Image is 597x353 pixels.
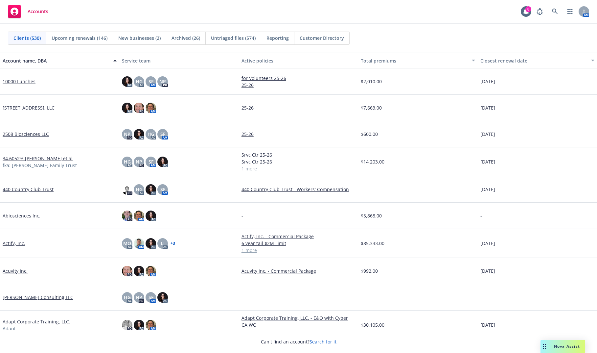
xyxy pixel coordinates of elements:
a: 1 more [241,247,356,254]
a: 6 year tail $2M Limit [241,240,356,247]
span: - [361,186,362,193]
img: photo [122,211,132,221]
a: Acuvity Inc. [3,267,28,274]
img: photo [122,184,132,195]
span: SF [160,186,165,193]
img: photo [134,238,144,249]
img: photo [122,76,132,87]
img: photo [134,103,144,113]
a: Actify, Inc. - Commercial Package [241,233,356,240]
img: photo [157,292,168,303]
span: - [480,212,482,219]
span: NP [136,294,142,301]
span: Customer Directory [300,35,344,41]
a: [STREET_ADDRESS], LLC [3,104,55,111]
img: photo [134,320,144,330]
span: - [241,294,243,301]
span: [DATE] [480,158,495,165]
div: Service team [122,57,236,64]
img: photo [134,266,144,276]
img: photo [122,266,132,276]
span: LI [161,240,165,247]
a: Srvc Ctr 25-26 [241,158,356,165]
a: Switch app [563,5,577,18]
a: Accounts [5,2,51,21]
span: [DATE] [480,240,495,247]
span: SF [149,158,153,165]
img: photo [146,211,156,221]
span: Upcoming renewals (146) [52,35,107,41]
span: $7,663.00 [361,104,382,111]
span: [DATE] [480,267,495,274]
span: [DATE] [480,131,495,138]
a: [PERSON_NAME] Consulting LLC [3,294,73,301]
span: HG [148,131,154,138]
div: Closest renewal date [480,57,587,64]
a: Actify, Inc. [3,240,25,247]
a: 25-26 [241,104,356,111]
span: SF [149,78,153,85]
a: 1 more [241,165,356,172]
a: 2508 Biosciences LLC [3,131,49,138]
span: NP [159,78,166,85]
span: [DATE] [480,186,495,193]
a: Report a Bug [533,5,546,18]
span: [DATE] [480,78,495,85]
a: Srvc Ctr 25-26 [241,151,356,158]
img: photo [122,320,132,330]
img: photo [146,184,156,195]
button: Nova Assist [540,340,585,353]
span: [DATE] [480,321,495,328]
img: photo [157,157,168,167]
img: photo [146,238,156,249]
span: HG [124,294,131,301]
button: Closest renewal date [478,53,597,68]
div: Total premiums [361,57,468,64]
a: Abiosciences Inc. [3,212,40,219]
span: HG [136,78,143,85]
a: Adapt Corporate Training, LLC. [3,318,70,325]
a: CA WC [241,321,356,328]
span: $992.00 [361,267,378,274]
span: [DATE] [480,104,495,111]
span: Can't find an account? [261,338,336,345]
button: Active policies [239,53,358,68]
a: Adapt Corporate Training, LLC. - E&O with Cyber [241,315,356,321]
div: Active policies [241,57,356,64]
a: 34.6052% [PERSON_NAME] et al [3,155,73,162]
span: Reporting [266,35,289,41]
span: fka: [PERSON_NAME] Family Trust [3,162,77,169]
span: $2,010.00 [361,78,382,85]
div: 8 [525,6,531,12]
span: HG [136,186,143,193]
button: Total premiums [358,53,477,68]
div: Drag to move [540,340,549,353]
a: 440 Country Club Trust [3,186,54,193]
span: $600.00 [361,131,378,138]
a: Search for it [310,339,336,345]
span: SF [160,131,165,138]
a: 25-26 [241,131,356,138]
span: NP [124,131,130,138]
a: for Volunteers 25-26 [241,75,356,82]
img: photo [134,129,144,139]
span: NP [136,158,142,165]
div: Account name, DBA [3,57,109,64]
img: photo [134,211,144,221]
span: HG [124,158,131,165]
a: Acuvity Inc. - Commercial Package [241,267,356,274]
span: - [480,294,482,301]
span: Nova Assist [554,343,580,349]
span: SF [149,294,153,301]
img: photo [146,103,156,113]
span: MQ [123,240,131,247]
a: + 3 [171,241,175,245]
a: 25-26 [241,82,356,88]
span: $85,333.00 [361,240,384,247]
button: Service team [119,53,239,68]
span: Accounts [28,9,48,14]
span: New businesses (2) [118,35,161,41]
